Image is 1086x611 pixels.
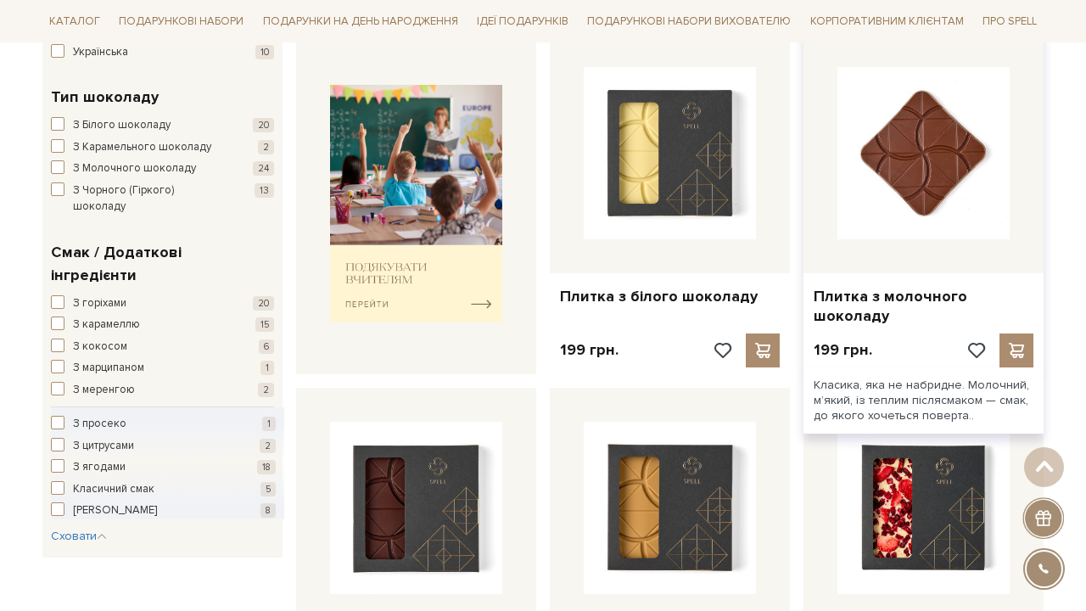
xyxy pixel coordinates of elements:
[253,118,274,132] span: 20
[260,503,276,518] span: 8
[73,182,227,216] span: З Чорного (Гіркого) шоколаду
[51,416,276,433] button: З просеко 1
[73,44,128,61] span: Українська
[580,7,798,36] a: Подарункові набори вихователю
[262,417,276,431] span: 1
[976,8,1044,35] a: Про Spell
[51,529,107,543] span: Сховати
[73,295,126,312] span: З горіхами
[560,287,780,306] a: Плитка з білого шоколаду
[260,361,274,375] span: 1
[51,502,276,519] button: [PERSON_NAME] 8
[260,482,276,496] span: 5
[73,139,211,156] span: З Карамельного шоколаду
[73,317,140,334] span: З карамеллю
[814,340,872,360] p: 199 грн.
[814,287,1033,327] a: Плитка з молочного шоколаду
[51,160,274,177] button: З Молочного шоколаду 24
[255,183,274,198] span: 13
[42,8,107,35] a: Каталог
[253,161,274,176] span: 24
[51,528,107,545] button: Сховати
[258,383,274,397] span: 2
[51,481,276,498] button: Класичний смак 5
[51,295,274,312] button: З горіхами 20
[51,117,274,134] button: З Білого шоколаду 20
[73,481,154,498] span: Класичний смак
[470,8,575,35] a: Ідеї подарунків
[73,360,144,377] span: З марципаном
[51,438,276,455] button: З цитрусами 2
[51,182,274,216] button: З Чорного (Гіркого) шоколаду 13
[73,502,157,519] span: [PERSON_NAME]
[258,140,274,154] span: 2
[260,439,276,453] span: 2
[51,44,274,61] button: Українська 10
[51,241,270,287] span: Смак / Додаткові інгредієнти
[253,296,274,311] span: 20
[73,416,126,433] span: З просеко
[257,460,276,474] span: 18
[51,86,159,109] span: Тип шоколаду
[259,339,274,354] span: 6
[51,139,274,156] button: З Карамельного шоколаду 2
[51,317,274,334] button: З карамеллю 15
[330,85,502,323] img: banner
[73,339,127,356] span: З кокосом
[256,8,465,35] a: Подарунки на День народження
[255,45,274,59] span: 10
[73,459,126,476] span: З ягодами
[803,7,971,36] a: Корпоративним клієнтам
[51,382,274,399] button: З меренгою 2
[560,340,619,360] p: 199 грн.
[73,117,171,134] span: З Білого шоколаду
[73,438,134,455] span: З цитрусами
[837,67,1010,239] img: Плитка з молочного шоколаду
[112,8,250,35] a: Подарункові набори
[73,160,196,177] span: З Молочного шоколаду
[51,459,276,476] button: З ягодами 18
[51,339,274,356] button: З кокосом 6
[73,382,135,399] span: З меренгою
[803,367,1044,434] div: Класика, яка не набридне. Молочний, м’який, із теплим післясмаком — смак, до якого хочеться повер...
[51,360,274,377] button: З марципаном 1
[255,317,274,332] span: 15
